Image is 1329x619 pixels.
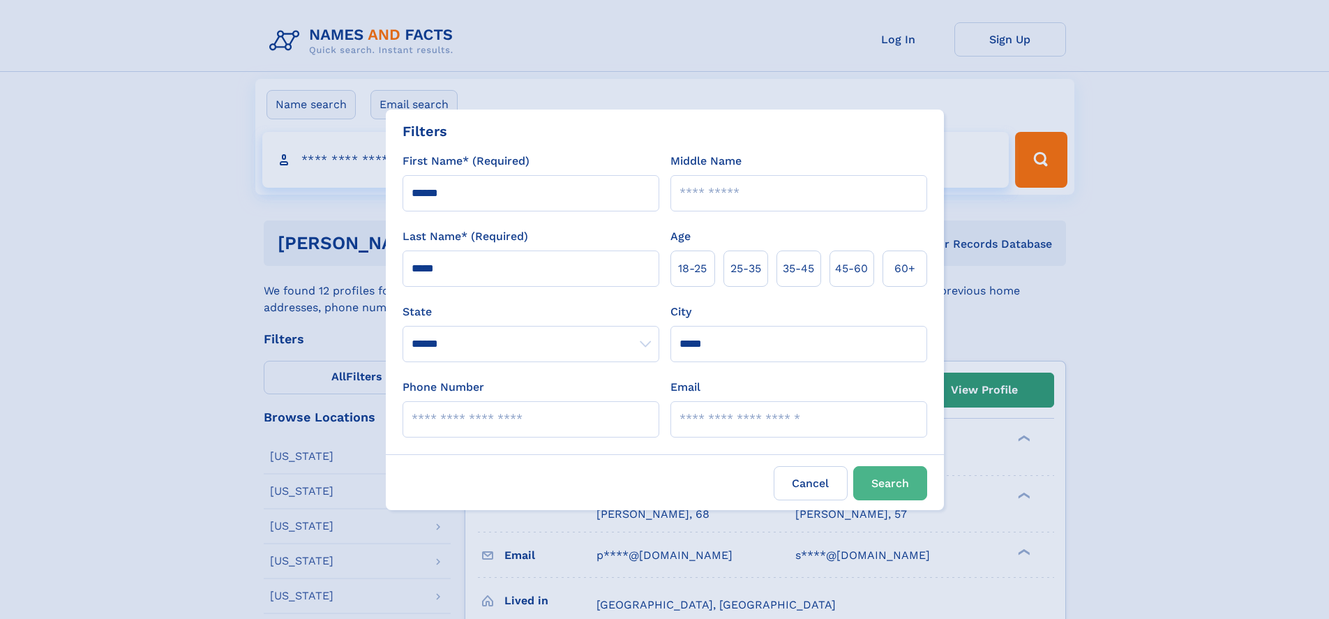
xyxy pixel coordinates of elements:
[403,121,447,142] div: Filters
[670,379,700,396] label: Email
[774,466,848,500] label: Cancel
[670,228,691,245] label: Age
[853,466,927,500] button: Search
[403,304,659,320] label: State
[730,260,761,277] span: 25‑35
[894,260,915,277] span: 60+
[678,260,707,277] span: 18‑25
[835,260,868,277] span: 45‑60
[403,228,528,245] label: Last Name* (Required)
[670,304,691,320] label: City
[403,153,530,170] label: First Name* (Required)
[783,260,814,277] span: 35‑45
[670,153,742,170] label: Middle Name
[403,379,484,396] label: Phone Number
